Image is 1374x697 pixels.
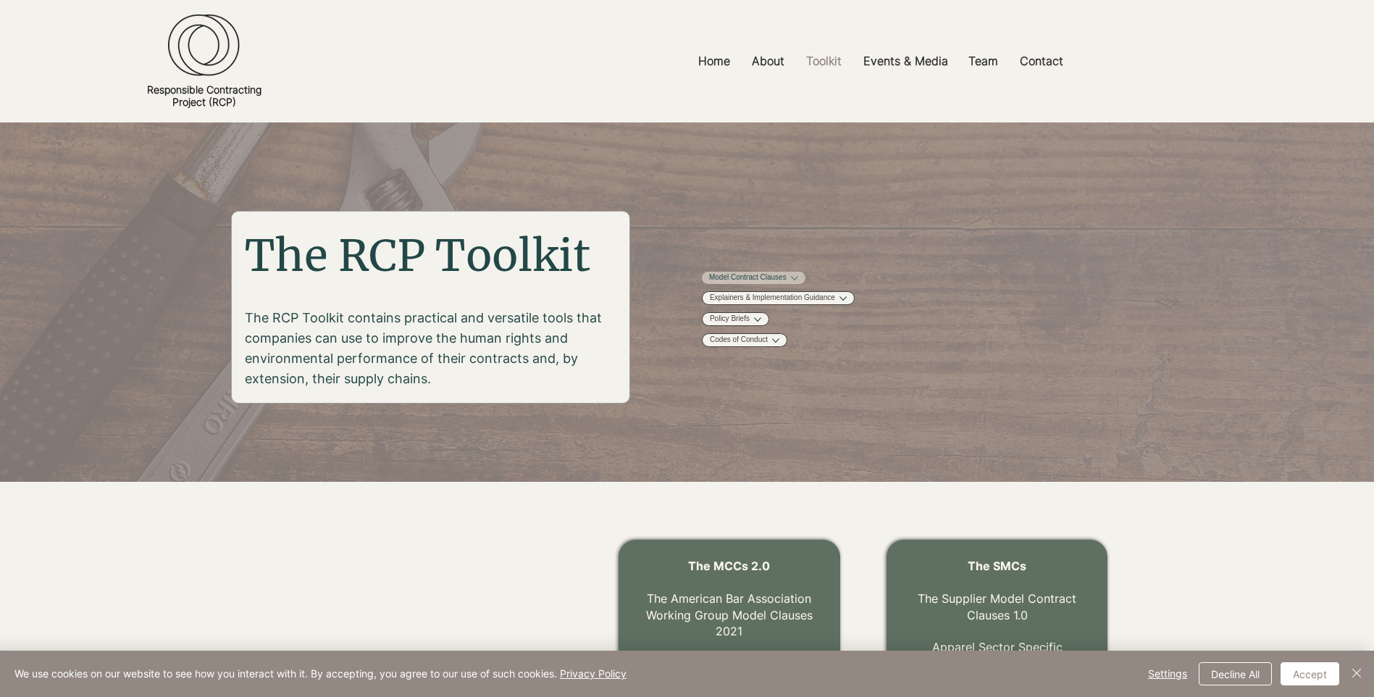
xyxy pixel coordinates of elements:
span: The RCP Toolkit [245,228,590,283]
button: More Policy Briefs pages [754,316,761,323]
nav: Site [513,45,1248,78]
button: Decline All [1199,662,1272,685]
button: More Model Contract Clauses pages [791,275,798,282]
button: More Explainers & Implementation Guidance pages [839,295,847,302]
p: Contact [1013,45,1071,78]
p: Team [961,45,1005,78]
p: Events & Media [856,45,955,78]
a: Contact [1009,45,1074,78]
a: Team [958,45,1009,78]
a: About [741,45,795,78]
span: Settings [1148,663,1187,685]
a: Toolkit [795,45,853,78]
a: Home [687,45,741,78]
p: Home [691,45,737,78]
img: Close [1348,664,1365,682]
a: Model Contract Clauses [709,272,787,283]
p: The RCP Toolkit contains practical and versatile tools that companies can use to improve the huma... [245,308,617,389]
a: Privacy Policy [560,667,627,680]
span: We use cookies on our website to see how you interact with it. By accepting, you agree to our use... [14,667,627,680]
a: Apparel Sector Specific [932,640,1063,654]
button: Close [1348,662,1365,685]
a: Explainers & Implementation Guidance [710,293,835,304]
nav: Site [702,271,903,348]
a: The SMCs [968,559,1026,573]
button: Accept [1281,662,1339,685]
a: The Supplier Model Contract Clauses 1.0 [918,591,1076,622]
a: Policy Briefs [710,314,750,325]
a: Responsible ContractingProject (RCP) [147,83,261,108]
button: More Codes of Conduct pages [772,337,779,344]
span: The MCCs 2.0 [688,559,770,573]
a: Events & Media [853,45,958,78]
p: Toolkit [799,45,849,78]
a: Codes of Conduct [710,335,768,346]
a: The MCCs 2.0 The American Bar Association Working Group Model Clauses2021 [646,559,813,638]
p: About [745,45,792,78]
